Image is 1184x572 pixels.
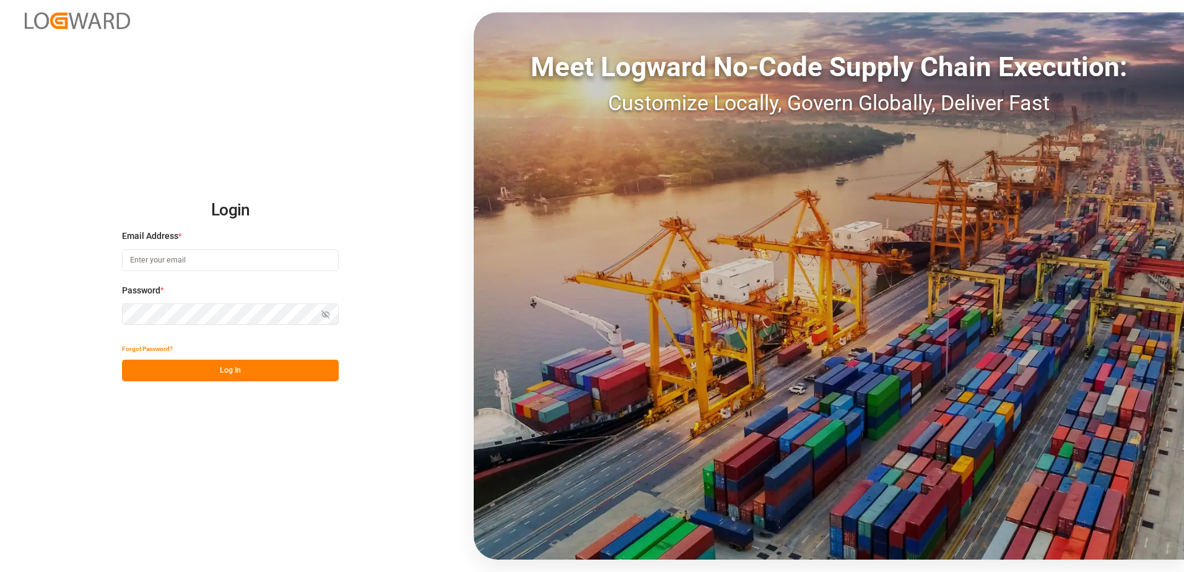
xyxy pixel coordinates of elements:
[122,191,339,230] h2: Login
[25,12,130,29] img: Logward_new_orange.png
[122,360,339,381] button: Log In
[122,338,173,360] button: Forgot Password?
[474,87,1184,119] div: Customize Locally, Govern Globally, Deliver Fast
[474,46,1184,87] div: Meet Logward No-Code Supply Chain Execution:
[122,284,160,297] span: Password
[122,230,178,243] span: Email Address
[122,249,339,271] input: Enter your email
